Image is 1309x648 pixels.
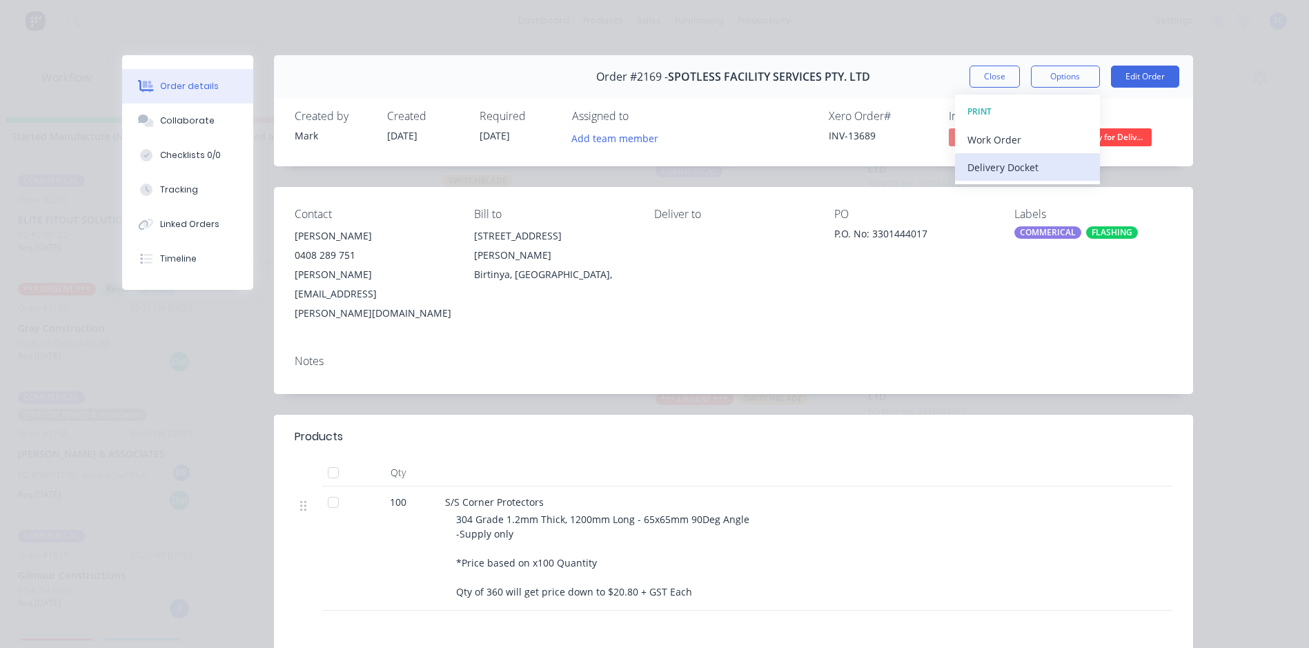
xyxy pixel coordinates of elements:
[1014,226,1081,239] div: COMMERICAL
[474,226,632,265] div: [STREET_ADDRESS][PERSON_NAME]
[122,207,253,242] button: Linked Orders
[295,265,453,323] div: [PERSON_NAME][EMAIL_ADDRESS][PERSON_NAME][DOMAIN_NAME]
[357,459,440,487] div: Qty
[572,128,666,147] button: Add team member
[160,253,197,265] div: Timeline
[1069,128,1152,149] button: Ready for Deliv...
[564,128,665,147] button: Add team member
[955,126,1100,153] button: Work Order
[295,355,1172,368] div: Notes
[1069,110,1172,123] div: Status
[1014,208,1172,221] div: Labels
[295,110,371,123] div: Created by
[160,184,198,196] div: Tracking
[445,495,544,509] span: S/S Corner Protectors
[295,246,453,265] div: 0408 289 751
[387,129,417,142] span: [DATE]
[295,128,371,143] div: Mark
[387,110,463,123] div: Created
[295,226,453,246] div: [PERSON_NAME]
[572,110,710,123] div: Assigned to
[122,138,253,173] button: Checklists 0/0
[970,66,1020,88] button: Close
[596,70,668,84] span: Order #2169 -
[1069,128,1152,146] span: Ready for Deliv...
[474,226,632,284] div: [STREET_ADDRESS][PERSON_NAME]Birtinya, [GEOGRAPHIC_DATA],
[295,208,453,221] div: Contact
[480,110,555,123] div: Required
[949,128,1032,146] span: No
[668,70,870,84] span: SPOTLESS FACILITY SERVICES PTY. LTD
[967,157,1087,177] div: Delivery Docket
[834,208,992,221] div: PO
[654,208,812,221] div: Deliver to
[390,495,406,509] span: 100
[295,429,343,445] div: Products
[480,129,510,142] span: [DATE]
[160,149,221,161] div: Checklists 0/0
[160,218,219,230] div: Linked Orders
[1111,66,1179,88] button: Edit Order
[967,103,1087,121] div: PRINT
[122,173,253,207] button: Tracking
[474,208,632,221] div: Bill to
[295,226,453,323] div: [PERSON_NAME]0408 289 751[PERSON_NAME][EMAIL_ADDRESS][PERSON_NAME][DOMAIN_NAME]
[1031,66,1100,88] button: Options
[122,69,253,104] button: Order details
[160,80,219,92] div: Order details
[474,265,632,284] div: Birtinya, [GEOGRAPHIC_DATA],
[456,513,749,598] span: 304 Grade 1.2mm Thick, 1200mm Long - 65x65mm 90Deg Angle -Supply only *Price based on x100 Quanti...
[967,130,1087,150] div: Work Order
[949,110,1052,123] div: Invoiced
[955,98,1100,126] button: PRINT
[122,104,253,138] button: Collaborate
[829,110,932,123] div: Xero Order #
[955,153,1100,181] button: Delivery Docket
[160,115,215,127] div: Collaborate
[829,128,932,143] div: INV-13689
[834,226,992,246] div: P.O. No: 3301444017
[122,242,253,276] button: Timeline
[1086,226,1138,239] div: FLASHING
